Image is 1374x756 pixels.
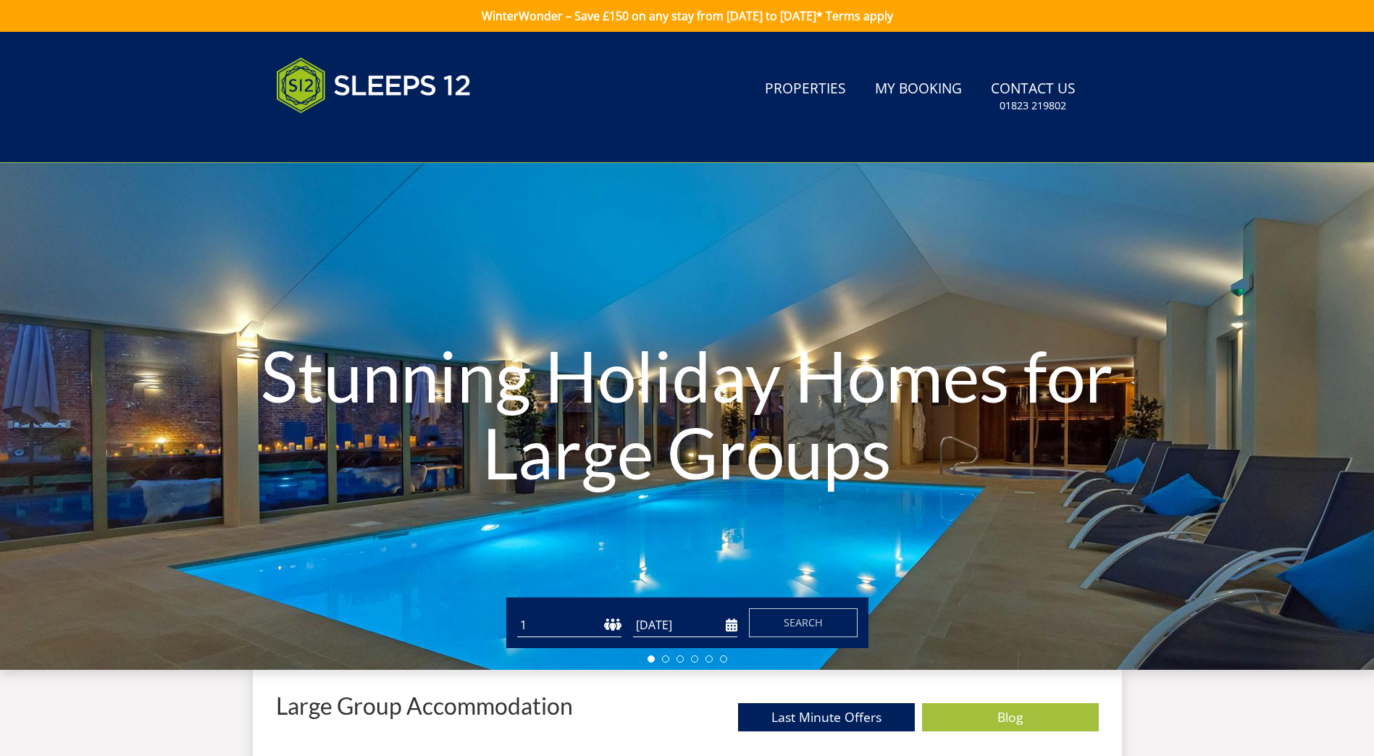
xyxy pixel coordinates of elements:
input: Arrival Date [633,613,737,637]
span: Search [784,616,823,629]
a: Properties [759,73,852,106]
a: My Booking [869,73,968,106]
img: Sleeps 12 [276,49,472,122]
h1: Stunning Holiday Homes for Large Groups [206,308,1168,519]
button: Search [749,608,858,637]
a: Contact Us01823 219802 [985,73,1081,120]
p: Large Group Accommodation [276,693,573,718]
small: 01823 219802 [1000,98,1066,113]
a: Last Minute Offers [738,703,915,731]
iframe: Customer reviews powered by Trustpilot [269,130,421,143]
a: Blog [922,703,1099,731]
